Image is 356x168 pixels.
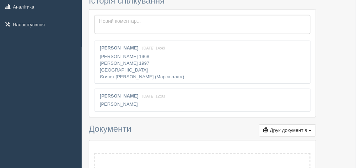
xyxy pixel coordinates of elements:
span: [DATE] 12:03 [142,94,165,98]
h3: Документи [89,125,316,137]
b: [PERSON_NAME] [100,93,139,99]
div: [PERSON_NAME] 1968 [PERSON_NAME] 1997 [GEOGRAPHIC_DATA] Єгипет [PERSON_NAME] (Марса алам) [95,41,311,84]
span: Друк документів [270,128,307,133]
div: [PERSON_NAME] [95,89,311,111]
span: [DATE] 14:49 [142,46,165,50]
b: [PERSON_NAME] [100,45,139,51]
button: Друк документів [259,125,316,137]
